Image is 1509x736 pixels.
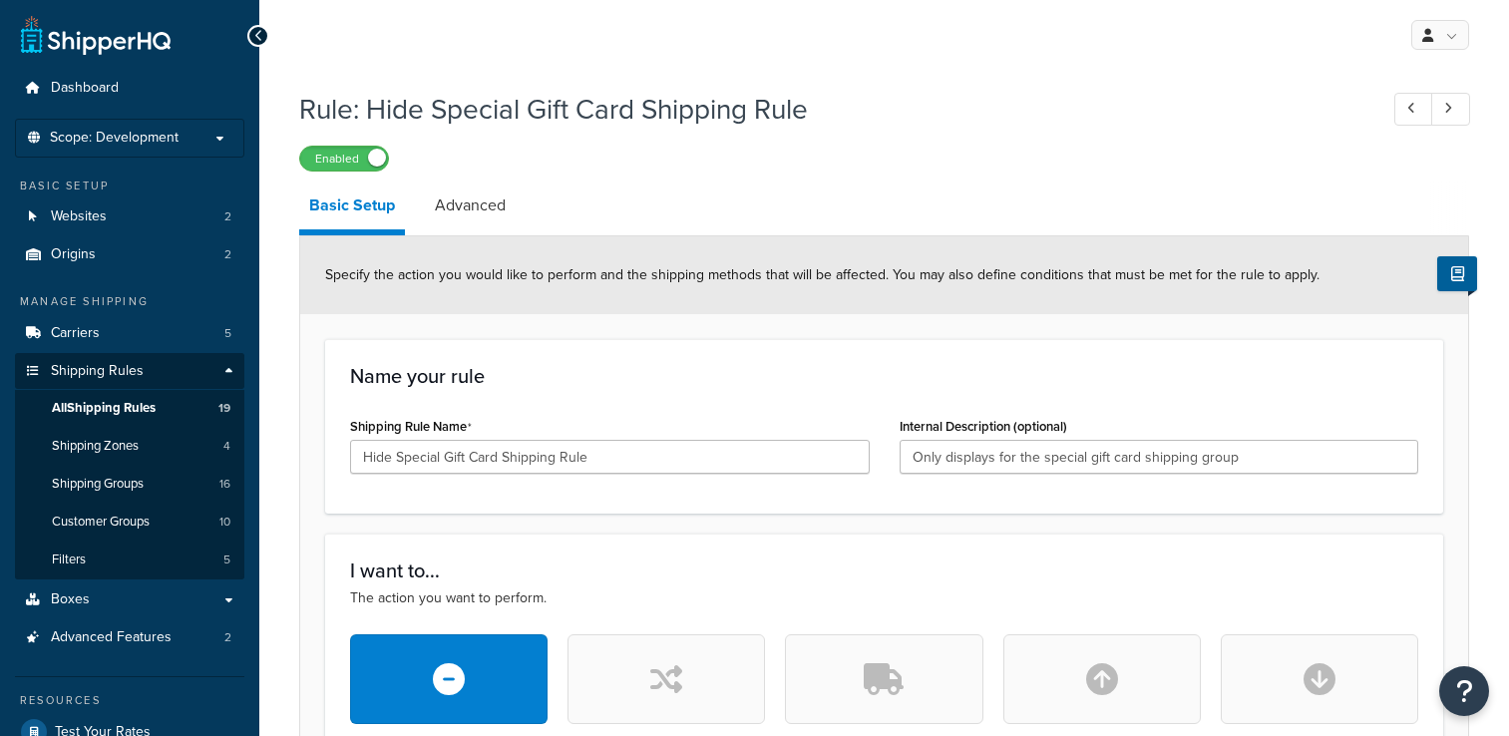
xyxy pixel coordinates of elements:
h3: I want to... [350,559,1418,581]
a: Next Record [1431,93,1470,126]
li: Shipping Groups [15,466,244,503]
li: Shipping Zones [15,428,244,465]
span: 5 [223,552,230,568]
h3: Name your rule [350,365,1418,387]
a: Boxes [15,581,244,618]
li: Carriers [15,315,244,352]
span: 4 [223,438,230,455]
span: 19 [218,400,230,417]
span: Shipping Zones [52,438,139,455]
span: Websites [51,208,107,225]
a: Advanced [425,182,516,229]
a: Advanced Features2 [15,619,244,656]
span: Dashboard [51,80,119,97]
span: 2 [224,246,231,263]
a: Basic Setup [299,182,405,235]
span: Shipping Groups [52,476,144,493]
a: Shipping Groups16 [15,466,244,503]
span: Filters [52,552,86,568]
span: All Shipping Rules [52,400,156,417]
span: Boxes [51,591,90,608]
span: Scope: Development [50,130,179,147]
p: The action you want to perform. [350,587,1418,609]
li: Websites [15,198,244,235]
span: 10 [219,514,230,531]
a: Previous Record [1394,93,1433,126]
li: Origins [15,236,244,273]
label: Enabled [300,147,388,171]
button: Open Resource Center [1439,666,1489,716]
span: Origins [51,246,96,263]
a: Dashboard [15,70,244,107]
button: Show Help Docs [1437,256,1477,291]
span: Advanced Features [51,629,172,646]
span: 5 [224,325,231,342]
span: 2 [224,629,231,646]
label: Shipping Rule Name [350,419,472,435]
li: Shipping Rules [15,353,244,580]
span: 2 [224,208,231,225]
span: Shipping Rules [51,363,144,380]
span: 16 [219,476,230,493]
div: Manage Shipping [15,293,244,310]
h1: Rule: Hide Special Gift Card Shipping Rule [299,90,1357,129]
li: Customer Groups [15,504,244,541]
li: Advanced Features [15,619,244,656]
a: Websites2 [15,198,244,235]
a: Origins2 [15,236,244,273]
a: Customer Groups10 [15,504,244,541]
div: Basic Setup [15,178,244,194]
a: AllShipping Rules19 [15,390,244,427]
a: Shipping Zones4 [15,428,244,465]
li: Filters [15,542,244,578]
a: Filters5 [15,542,244,578]
span: Specify the action you would like to perform and the shipping methods that will be affected. You ... [325,264,1320,285]
label: Internal Description (optional) [900,419,1067,434]
div: Resources [15,692,244,709]
span: Carriers [51,325,100,342]
span: Customer Groups [52,514,150,531]
a: Carriers5 [15,315,244,352]
a: Shipping Rules [15,353,244,390]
